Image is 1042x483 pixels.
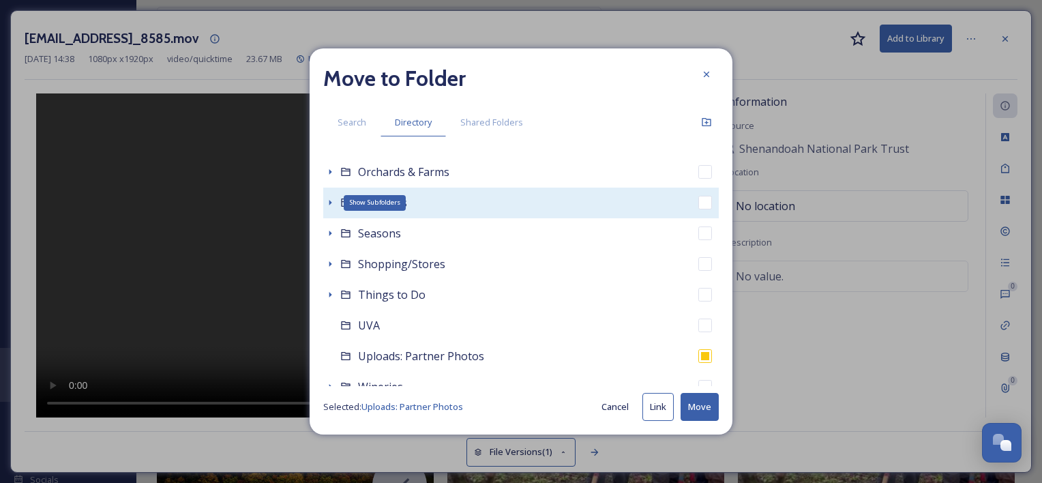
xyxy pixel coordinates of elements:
span: Orchards & Farms [358,164,449,179]
div: Show Subfolders [344,195,406,210]
span: Selected: [323,400,463,413]
span: Directory [395,116,432,129]
span: Uploads: Partner Photos [358,349,484,364]
span: Search [338,116,366,129]
button: Cancel [595,394,636,420]
h2: Move to Folder [323,62,466,95]
span: UVA [358,318,380,333]
button: Link [642,393,674,421]
span: Things to Do [358,287,426,302]
span: Shopping/Stores [358,257,445,272]
span: Seasons [358,226,401,241]
span: Wineries [358,379,403,394]
span: Shared Folders [460,116,523,129]
span: Uploads: Partner Photos [361,400,463,413]
button: Move [681,393,719,421]
button: Open Chat [982,423,1022,463]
